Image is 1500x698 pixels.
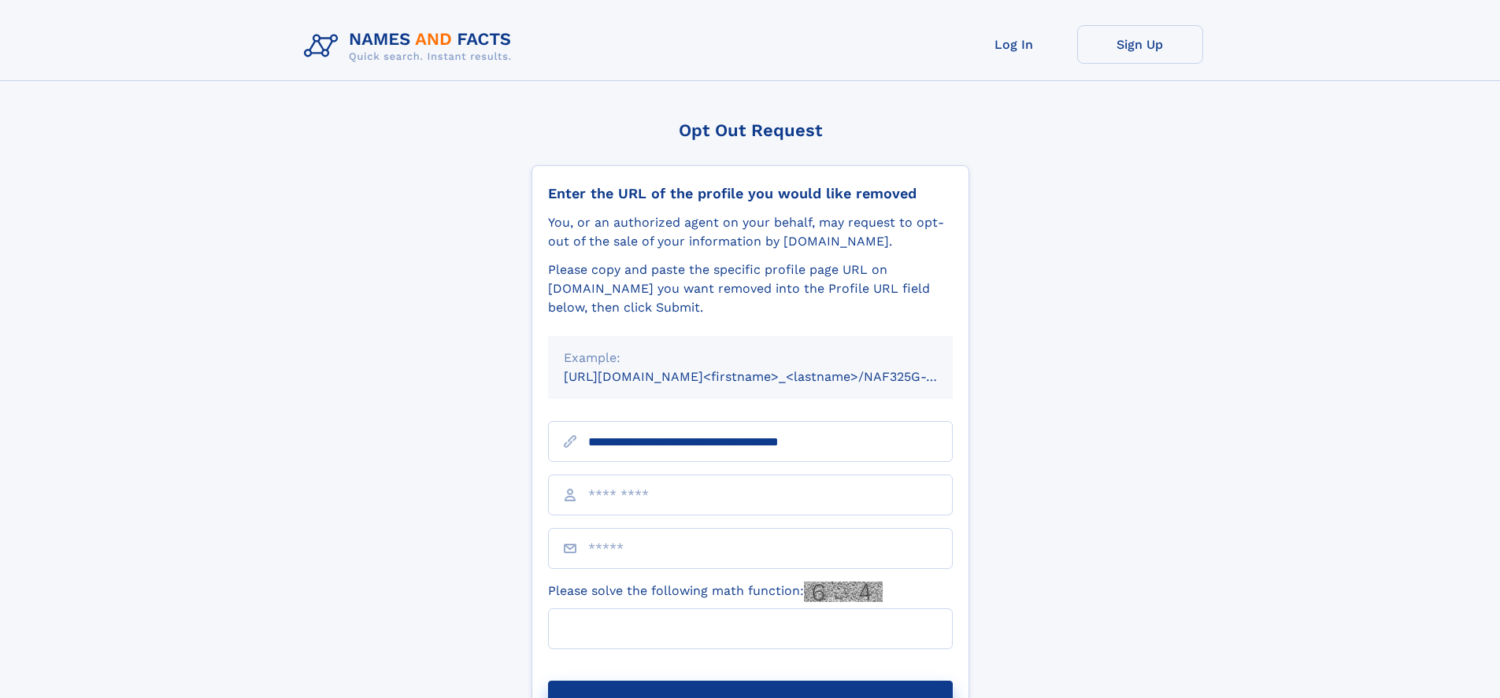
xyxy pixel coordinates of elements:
label: Please solve the following math function: [548,582,883,602]
div: Opt Out Request [531,120,969,140]
a: Log In [951,25,1077,64]
div: Please copy and paste the specific profile page URL on [DOMAIN_NAME] you want removed into the Pr... [548,260,953,317]
a: Sign Up [1077,25,1203,64]
small: [URL][DOMAIN_NAME]<firstname>_<lastname>/NAF325G-xxxxxxxx [564,369,983,384]
div: Example: [564,349,937,367]
div: You, or an authorized agent on your behalf, may request to opt-out of the sale of your informatio... [548,213,953,251]
img: Logo Names and Facts [298,25,524,68]
div: Enter the URL of the profile you would like removed [548,185,953,202]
